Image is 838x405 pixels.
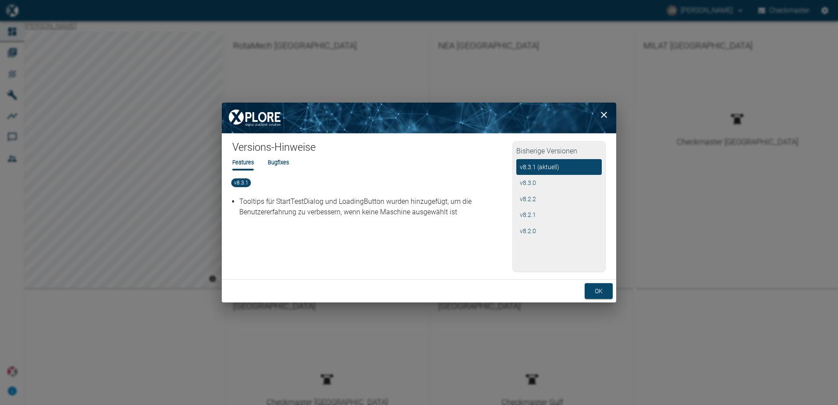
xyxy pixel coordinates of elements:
[231,178,251,187] span: v8.3.1
[222,103,616,133] img: background image
[585,283,613,299] button: ok
[222,103,288,133] img: XPLORE Logo
[232,158,254,167] li: Features
[516,223,602,239] button: v8.2.0
[516,159,602,175] button: v8.3.1 (aktuell)
[516,145,602,159] h2: Bisherige Versionen
[239,196,510,217] p: Tooltips für StartTestDialog und LoadingButton wurden hinzugefügt, um die Benutzererfahrung zu ve...
[232,141,512,158] h1: Versions-Hinweise
[516,191,602,207] button: v8.2.2
[516,207,602,223] button: v8.2.1
[595,106,613,124] button: close
[516,175,602,191] button: v8.3.0
[268,158,289,167] li: Bugfixes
